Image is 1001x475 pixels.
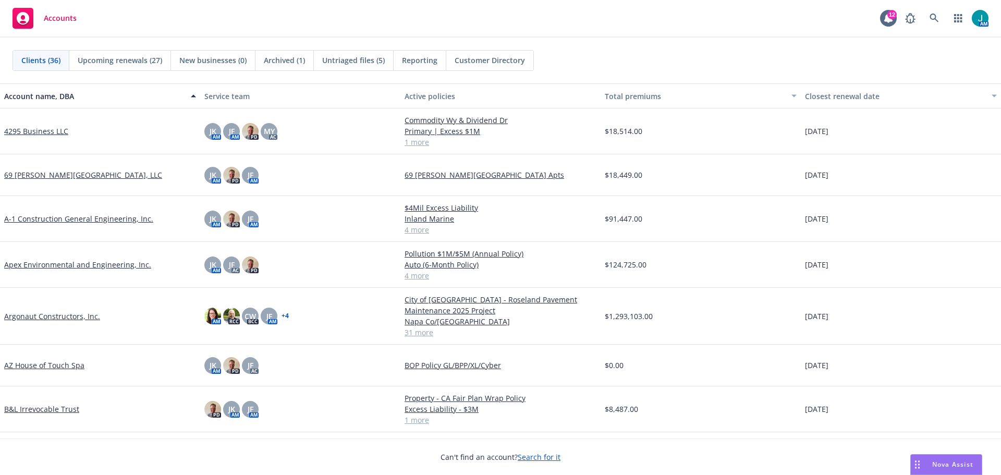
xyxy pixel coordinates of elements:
span: Customer Directory [455,55,525,66]
a: Accounts [8,4,81,33]
a: Search for it [518,452,560,462]
a: 31 more [405,327,596,338]
img: photo [204,308,221,324]
a: Inland Marine [405,213,596,224]
a: 1 more [405,137,596,148]
div: Total premiums [605,91,785,102]
img: photo [223,357,240,374]
span: [DATE] [805,404,828,415]
span: Upcoming renewals (27) [78,55,162,66]
span: JF [248,169,253,180]
span: Can't find an account? [441,452,560,462]
button: Active policies [400,83,601,108]
a: 4 more [405,224,596,235]
button: Total premiums [601,83,801,108]
a: 4 more [405,270,596,281]
span: $18,514.00 [605,126,642,137]
span: JK [210,259,216,270]
span: [DATE] [805,213,828,224]
span: JK [228,404,235,415]
span: [DATE] [805,169,828,180]
img: photo [972,10,988,27]
a: Property - CA Fair Plan Wrap Policy [405,393,596,404]
img: photo [223,308,240,324]
a: 69 [PERSON_NAME][GEOGRAPHIC_DATA], LLC [4,169,162,180]
span: [DATE] [805,126,828,137]
span: $18,449.00 [605,169,642,180]
img: photo [204,401,221,418]
img: photo [242,257,259,273]
span: Accounts [44,14,77,22]
img: photo [223,167,240,184]
a: Commodity Wy & Dividend Dr [405,115,596,126]
div: Account name, DBA [4,91,185,102]
span: CW [245,311,256,322]
span: JF [248,360,253,371]
div: Closest renewal date [805,91,985,102]
a: Switch app [948,8,969,29]
span: Reporting [402,55,437,66]
button: Service team [200,83,400,108]
div: Drag to move [911,455,924,474]
span: [DATE] [805,311,828,322]
span: $1,293,103.00 [605,311,653,322]
a: Auto (6-Month Policy) [405,259,596,270]
span: Clients (36) [21,55,60,66]
span: [DATE] [805,259,828,270]
span: MY [264,126,275,137]
button: Closest renewal date [801,83,1001,108]
span: JK [210,213,216,224]
a: 69 [PERSON_NAME][GEOGRAPHIC_DATA] Apts [405,169,596,180]
a: Primary | Excess $1M [405,126,596,137]
a: Report a Bug [900,8,921,29]
span: JK [210,360,216,371]
a: Search [924,8,945,29]
span: JF [229,259,235,270]
a: 1 more [405,415,596,425]
span: $0.00 [605,360,624,371]
span: [DATE] [805,360,828,371]
a: Excess Liability - $3M [405,404,596,415]
span: $8,487.00 [605,404,638,415]
a: Pollution $1M/$5M (Annual Policy) [405,248,596,259]
span: Archived (1) [264,55,305,66]
div: Active policies [405,91,596,102]
a: Apex Environmental and Engineering, Inc. [4,259,151,270]
span: $91,447.00 [605,213,642,224]
span: JF [248,404,253,415]
a: City of [GEOGRAPHIC_DATA] - Roseland Pavement Maintenance 2025 Project [405,294,596,316]
a: Argonaut Constructors, Inc. [4,311,100,322]
span: $124,725.00 [605,259,646,270]
img: photo [242,123,259,140]
a: + 4 [282,313,289,319]
button: Nova Assist [910,454,982,475]
span: Nova Assist [932,460,973,469]
span: Untriaged files (5) [322,55,385,66]
span: JF [248,213,253,224]
span: JK [210,126,216,137]
span: JK [210,169,216,180]
span: JF [229,126,235,137]
div: Service team [204,91,396,102]
a: 4295 Business LLC [4,126,68,137]
div: 12 [887,10,897,19]
a: AZ House of Touch Spa [4,360,84,371]
img: photo [223,211,240,227]
a: BOP Policy GL/BPP/XL/Cyber [405,360,596,371]
a: Napa Co/[GEOGRAPHIC_DATA] [405,316,596,327]
a: A-1 Construction General Engineering, Inc. [4,213,153,224]
span: New businesses (0) [179,55,247,66]
a: B&L Irrevocable Trust [4,404,79,415]
span: JF [266,311,272,322]
a: $4Mil Excess Liability [405,202,596,213]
